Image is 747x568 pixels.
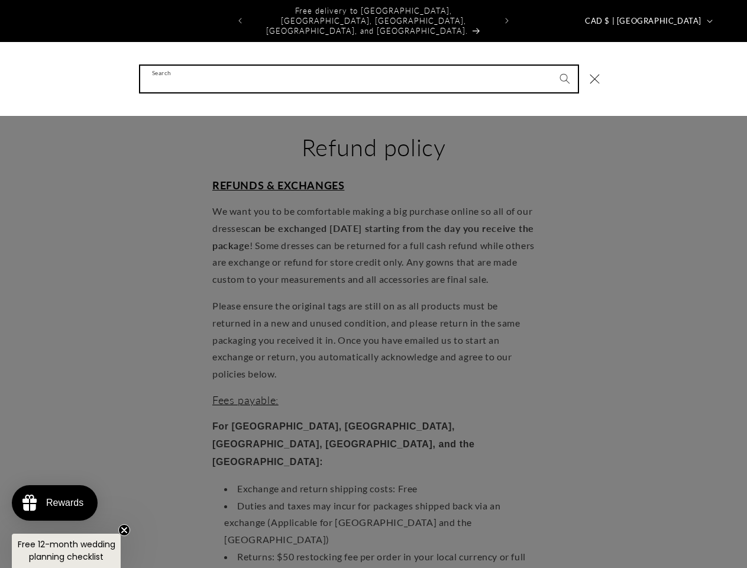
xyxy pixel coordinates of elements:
div: Rewards [46,498,83,508]
span: Free delivery to [GEOGRAPHIC_DATA], [GEOGRAPHIC_DATA], [GEOGRAPHIC_DATA], [GEOGRAPHIC_DATA], and ... [266,6,468,35]
span: CAD $ | [GEOGRAPHIC_DATA] [585,15,701,27]
button: Search [552,66,578,92]
button: Previous announcement [227,9,253,32]
button: Close [581,66,607,92]
button: Next announcement [494,9,520,32]
button: CAD $ | [GEOGRAPHIC_DATA] [578,9,717,32]
span: Free 12-month wedding planning checklist [18,538,115,563]
div: Free 12-month wedding planning checklistClose teaser [12,534,121,568]
button: Close teaser [118,524,130,536]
